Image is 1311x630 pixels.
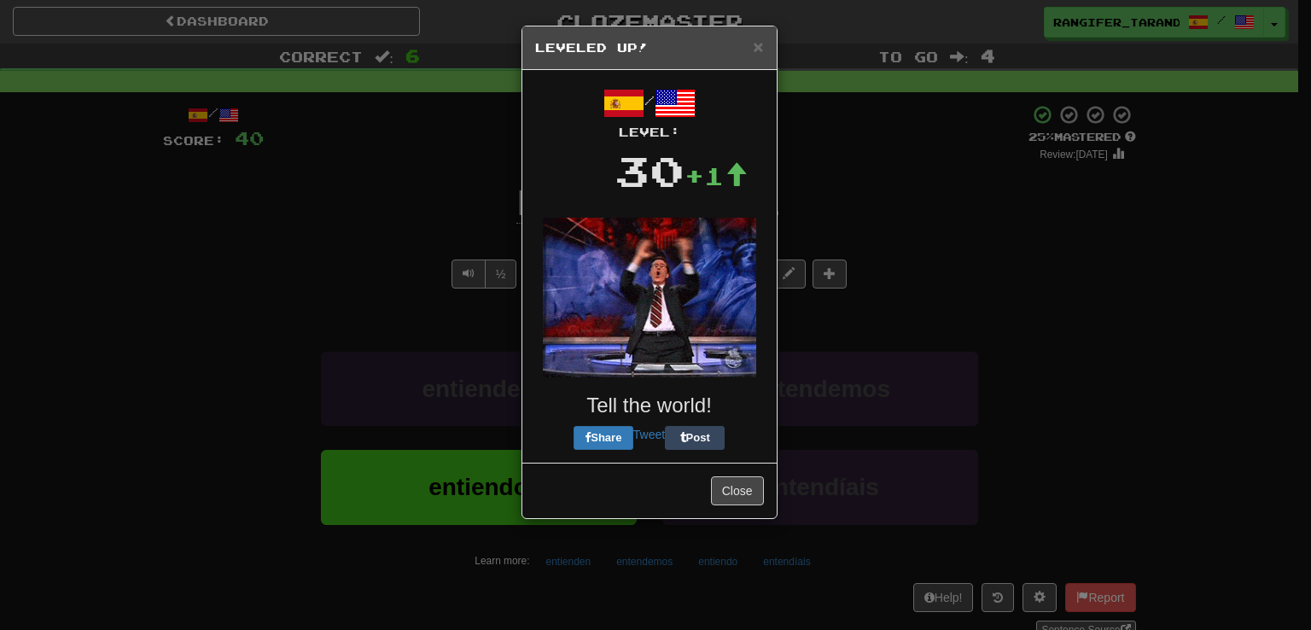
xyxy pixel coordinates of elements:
img: colbert-2-be1bfdc20e1ad268952deef278b8706a84000d88b3e313df47e9efb4a1bfc052.gif [543,218,756,377]
button: Close [753,38,763,55]
h5: Leveled Up! [535,39,764,56]
h3: Tell the world! [535,394,764,417]
div: 30 [615,141,685,201]
div: +1 [685,159,748,193]
span: × [753,37,763,56]
div: Level: [535,124,764,141]
button: Share [574,426,633,450]
button: Post [665,426,725,450]
div: / [535,83,764,141]
button: Close [711,476,764,505]
a: Tweet [633,428,665,441]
